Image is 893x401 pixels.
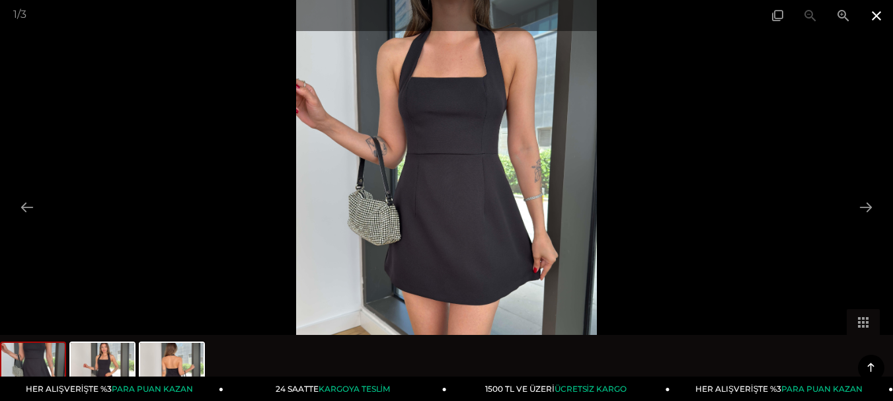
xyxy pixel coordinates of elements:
span: 1 [13,8,17,20]
img: borni-elbise-25y470-e0f-1a.jpg [1,343,65,393]
img: borni-elbise-25y470-f-44e2.jpg [71,343,134,393]
img: borni-elbise-25y470-37a-49.jpg [140,343,204,393]
a: 24 SAATTEKARGOYA TESLİM [223,377,447,401]
span: PARA PUAN KAZAN [112,384,193,394]
a: 1500 TL VE ÜZERİÜCRETSİZ KARGO [447,377,670,401]
span: PARA PUAN KAZAN [781,384,863,394]
span: ÜCRETSİZ KARGO [555,384,627,394]
span: 3 [20,8,26,20]
button: Toggle thumbnails [847,309,880,335]
span: KARGOYA TESLİM [319,384,390,394]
